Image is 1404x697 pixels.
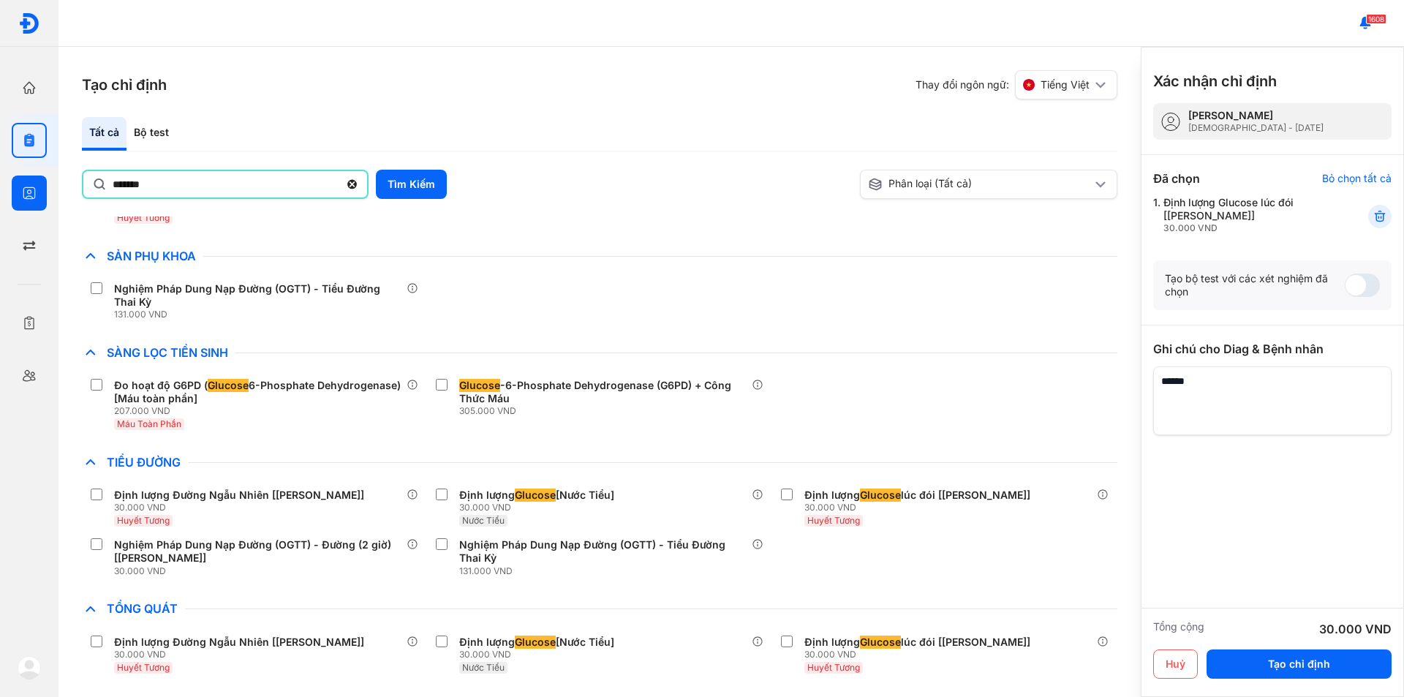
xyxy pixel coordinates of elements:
[99,249,203,263] span: Sản Phụ Khoa
[1041,78,1090,91] span: Tiếng Việt
[376,170,447,199] button: Tìm Kiếm
[1207,649,1392,679] button: Tạo chỉ định
[1153,170,1200,187] div: Đã chọn
[459,565,752,577] div: 131.000 VND
[459,502,620,513] div: 30.000 VND
[114,636,364,649] div: Định lượng Đường Ngẫu Nhiên [[PERSON_NAME]]
[99,455,188,470] span: Tiểu Đường
[459,636,614,649] div: Định lượng [Nước Tiểu]
[804,636,1030,649] div: Định lượng lúc đói [[PERSON_NAME]]
[114,282,401,309] div: Nghiệm Pháp Dung Nạp Đường (OGTT) - Tiểu Đường Thai Kỳ
[1163,222,1332,234] div: 30.000 VND
[114,405,407,417] div: 207.000 VND
[515,636,556,649] span: Glucose
[114,379,401,405] div: Đo hoạt độ G6PD ( 6-Phosphate Dehydrogenase) [Máu toàn phần]
[1322,172,1392,185] div: Bỏ chọn tất cả
[459,379,500,392] span: Glucose
[804,649,1036,660] div: 30.000 VND
[459,538,746,565] div: Nghiệm Pháp Dung Nạp Đường (OGTT) - Tiểu Đường Thai Kỳ
[208,379,249,392] span: Glucose
[18,656,41,679] img: logo
[114,309,407,320] div: 131.000 VND
[1153,649,1198,679] button: Huỷ
[807,515,860,526] span: Huyết Tương
[1153,340,1392,358] div: Ghi chú cho Diag & Bệnh nhân
[459,489,614,502] div: Định lượng [Nước Tiểu]
[99,601,185,616] span: Tổng Quát
[82,117,127,151] div: Tất cả
[807,662,860,673] span: Huyết Tương
[117,212,170,223] span: Huyết Tương
[1319,620,1392,638] div: 30.000 VND
[1153,196,1332,234] div: 1.
[117,418,181,429] span: Máu Toàn Phần
[1153,620,1204,638] div: Tổng cộng
[114,538,401,565] div: Nghiệm Pháp Dung Nạp Đường (OGTT) - Đường (2 giờ) [[PERSON_NAME]]
[459,405,752,417] div: 305.000 VND
[1163,196,1332,234] div: Định lượng Glucose lúc đói [[PERSON_NAME]]
[114,489,364,502] div: Định lượng Đường Ngẫu Nhiên [[PERSON_NAME]]
[459,379,746,405] div: -6-Phosphate Dehydrogenase (G6PD) + Công Thức Máu
[1153,71,1277,91] h3: Xác nhận chỉ định
[459,649,620,660] div: 30.000 VND
[462,515,505,526] span: Nước Tiểu
[868,177,1092,192] div: Phân loại (Tất cả)
[114,565,407,577] div: 30.000 VND
[1165,272,1345,298] div: Tạo bộ test với các xét nghiệm đã chọn
[804,502,1036,513] div: 30.000 VND
[1366,14,1386,24] span: 1608
[1188,109,1324,122] div: [PERSON_NAME]
[515,489,556,502] span: Glucose
[916,70,1117,99] div: Thay đổi ngôn ngữ:
[18,12,40,34] img: logo
[82,75,167,95] h3: Tạo chỉ định
[127,117,176,151] div: Bộ test
[462,662,505,673] span: Nước Tiểu
[860,489,901,502] span: Glucose
[804,489,1030,502] div: Định lượng lúc đói [[PERSON_NAME]]
[99,345,235,360] span: Sàng Lọc Tiền Sinh
[117,515,170,526] span: Huyết Tương
[114,649,370,660] div: 30.000 VND
[1188,122,1324,134] div: [DEMOGRAPHIC_DATA] - [DATE]
[114,502,370,513] div: 30.000 VND
[860,636,901,649] span: Glucose
[117,662,170,673] span: Huyết Tương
